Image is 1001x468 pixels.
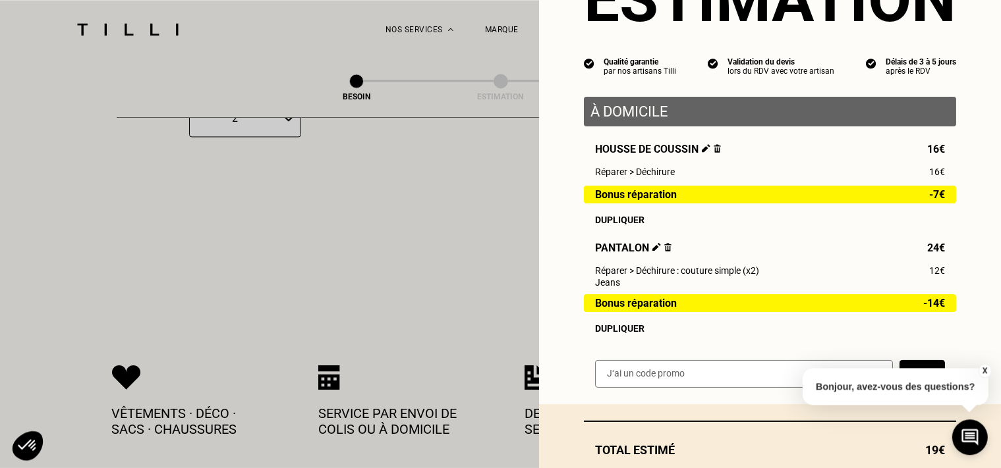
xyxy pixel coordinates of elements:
[702,144,710,153] img: Éditer
[595,189,677,200] span: Bonus réparation
[604,66,676,76] div: par nos artisans Tilli
[714,144,721,153] img: Supprimer
[728,66,834,76] div: lors du RDV avec votre artisan
[595,215,945,225] div: Dupliquer
[929,167,945,177] span: 16€
[595,242,672,254] span: Pantalon
[595,277,620,288] span: Jeans
[923,298,945,309] span: -14€
[595,167,675,177] span: Réparer > Déchirure
[595,323,945,334] div: Dupliquer
[604,57,676,66] div: Qualité garantie
[886,66,956,76] div: après le RDV
[708,57,718,69] img: icon list info
[927,143,945,155] span: 16€
[925,443,945,457] span: 19€
[595,298,677,309] span: Bonus réparation
[664,243,672,251] img: Supprimer
[886,57,956,66] div: Délais de 3 à 5 jours
[595,265,759,276] span: Réparer > Déchirure : couture simple (x2)
[866,57,876,69] img: icon list info
[728,57,834,66] div: Validation du devis
[584,57,594,69] img: icon list info
[652,243,661,251] img: Éditer
[929,189,945,200] span: -7€
[584,443,956,457] div: Total estimé
[803,368,988,405] p: Bonjour, avez-vous des questions?
[595,143,721,155] span: Housse de coussin
[595,360,893,388] input: J‘ai un code promo
[590,103,950,120] p: À domicile
[929,265,945,276] span: 12€
[927,242,945,254] span: 24€
[978,363,991,378] button: X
